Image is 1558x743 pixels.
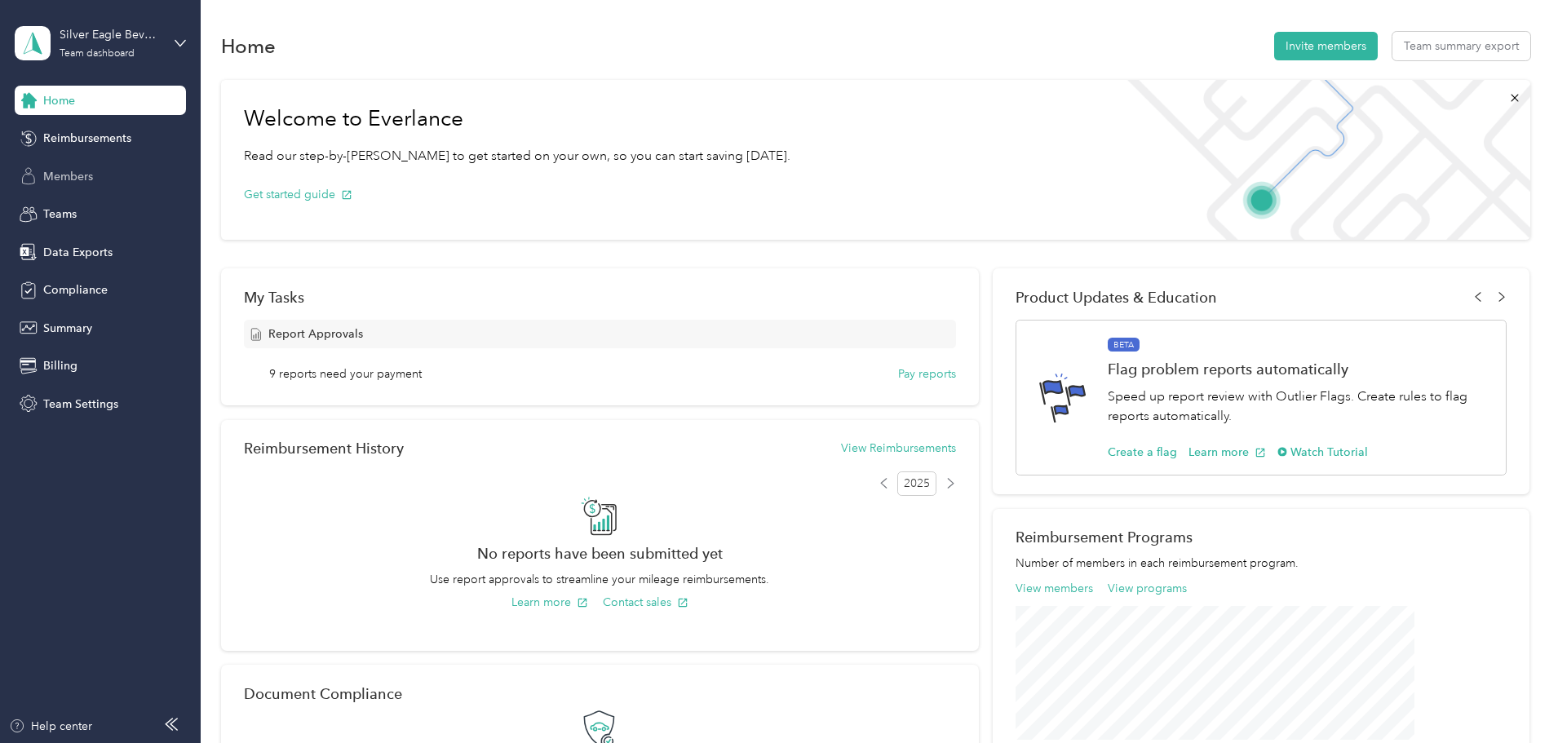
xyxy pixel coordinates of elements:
[43,357,77,374] span: Billing
[268,325,363,343] span: Report Approvals
[60,49,135,59] div: Team dashboard
[1188,444,1266,461] button: Learn more
[43,168,93,185] span: Members
[43,206,77,223] span: Teams
[244,440,404,457] h2: Reimbursement History
[269,365,422,383] span: 9 reports need your payment
[1016,289,1217,306] span: Product Updates & Education
[1016,555,1507,572] p: Number of members in each reimbursement program.
[1392,32,1530,60] button: Team summary export
[897,471,936,496] span: 2025
[1108,360,1489,378] h1: Flag problem reports automatically
[43,320,92,337] span: Summary
[9,718,92,735] button: Help center
[43,281,108,299] span: Compliance
[1108,387,1489,427] p: Speed up report review with Outlier Flags. Create rules to flag reports automatically.
[244,571,956,588] p: Use report approvals to streamline your mileage reimbursements.
[1274,32,1378,60] button: Invite members
[60,26,162,43] div: Silver Eagle Beverages
[221,38,276,55] h1: Home
[43,396,118,413] span: Team Settings
[1111,80,1529,240] img: Welcome to everlance
[1108,444,1177,461] button: Create a flag
[841,440,956,457] button: View Reimbursements
[1016,529,1507,546] h2: Reimbursement Programs
[43,92,75,109] span: Home
[244,545,956,562] h2: No reports have been submitted yet
[511,594,588,611] button: Learn more
[43,130,131,147] span: Reimbursements
[244,186,352,203] button: Get started guide
[244,106,790,132] h1: Welcome to Everlance
[244,289,956,306] div: My Tasks
[244,685,402,702] h2: Document Compliance
[1467,652,1558,743] iframe: Everlance-gr Chat Button Frame
[603,594,688,611] button: Contact sales
[1108,338,1140,352] span: BETA
[1016,580,1093,597] button: View members
[43,244,113,261] span: Data Exports
[244,146,790,166] p: Read our step-by-[PERSON_NAME] to get started on your own, so you can start saving [DATE].
[1277,444,1368,461] button: Watch Tutorial
[898,365,956,383] button: Pay reports
[1108,580,1187,597] button: View programs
